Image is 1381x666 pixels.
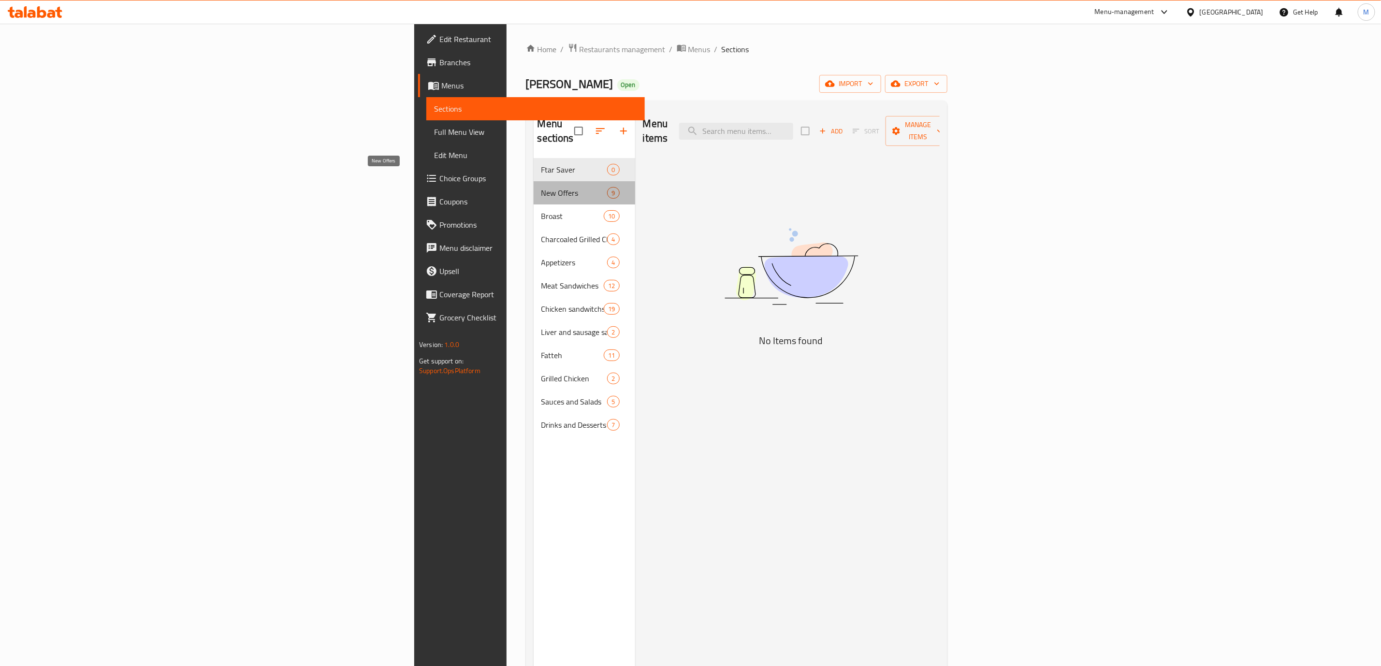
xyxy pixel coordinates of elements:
span: Sections [722,43,749,55]
span: 5 [608,397,619,406]
span: Upsell [439,265,637,277]
span: export [893,78,940,90]
span: 12 [604,281,619,290]
span: Drinks and Desserts [541,419,608,431]
a: Branches [418,51,645,74]
div: items [607,164,619,175]
div: items [607,187,619,199]
span: 11 [604,351,619,360]
button: import [819,75,881,93]
span: 2 [608,328,619,337]
span: Coverage Report [439,289,637,300]
span: New Offers [541,187,608,199]
span: Branches [439,57,637,68]
div: Fatteh11 [534,344,635,367]
a: Support.OpsPlatform [419,364,480,377]
span: Chicken sandwitchs [541,303,604,315]
button: Add [815,124,846,139]
span: 19 [604,304,619,314]
span: Menu disclaimer [439,242,637,254]
li: / [714,43,718,55]
div: Ftar Saver0 [534,158,635,181]
a: Coupons [418,190,645,213]
button: Manage items [886,116,950,146]
div: Sauces and Salads5 [534,390,635,413]
a: Full Menu View [426,120,645,144]
span: 0 [608,165,619,174]
button: Add section [612,119,635,143]
span: Edit Restaurant [439,33,637,45]
a: Menus [418,74,645,97]
span: Choice Groups [439,173,637,184]
a: Edit Restaurant [418,28,645,51]
img: dish.svg [670,203,912,331]
span: Grilled Chicken [541,373,608,384]
div: Liver and sausage sandwiches2 [534,320,635,344]
div: Fatteh [541,349,604,361]
span: Version: [419,338,443,351]
div: items [607,233,619,245]
div: New Offers9 [534,181,635,204]
span: Ftar Saver [541,164,608,175]
span: 10 [604,212,619,221]
span: 1.0.0 [444,338,459,351]
div: items [604,280,619,291]
a: Menu disclaimer [418,236,645,260]
span: Select all sections [568,121,589,141]
span: Meat Sandwiches [541,280,604,291]
div: items [604,303,619,315]
div: [GEOGRAPHIC_DATA] [1200,7,1264,17]
a: Menus [677,43,711,56]
li: / [669,43,673,55]
span: Full Menu View [434,126,637,138]
span: import [827,78,873,90]
a: Sections [426,97,645,120]
div: items [607,419,619,431]
span: 2 [608,374,619,383]
span: Sort sections [589,119,612,143]
span: 9 [608,188,619,198]
span: Manage items [893,119,943,143]
span: Coupons [439,196,637,207]
a: Grocery Checklist [418,306,645,329]
div: items [604,349,619,361]
span: 4 [608,258,619,267]
span: Select section first [846,124,886,139]
div: Grilled Chicken2 [534,367,635,390]
nav: Menu sections [534,154,635,440]
input: search [679,123,793,140]
div: items [607,396,619,407]
a: Choice Groups [418,167,645,190]
a: Upsell [418,260,645,283]
span: Menus [441,80,637,91]
span: Get support on: [419,355,464,367]
span: Broast [541,210,604,222]
div: Menu-management [1095,6,1154,18]
span: Sauces and Salads [541,396,608,407]
span: Add [818,126,844,137]
nav: breadcrumb [526,43,947,56]
div: Broast10 [534,204,635,228]
span: Charcoaled Grilled Chicken [541,233,608,245]
span: Appetizers [541,257,608,268]
div: items [604,210,619,222]
span: Liver and sausage sandwiches [541,326,608,338]
span: Promotions [439,219,637,231]
span: M [1364,7,1369,17]
div: Appetizers4 [534,251,635,274]
span: Menus [688,43,711,55]
a: Edit Menu [426,144,645,167]
span: Sections [434,103,637,115]
h5: No Items found [670,333,912,348]
div: Chicken sandwitchs19 [534,297,635,320]
a: Promotions [418,213,645,236]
